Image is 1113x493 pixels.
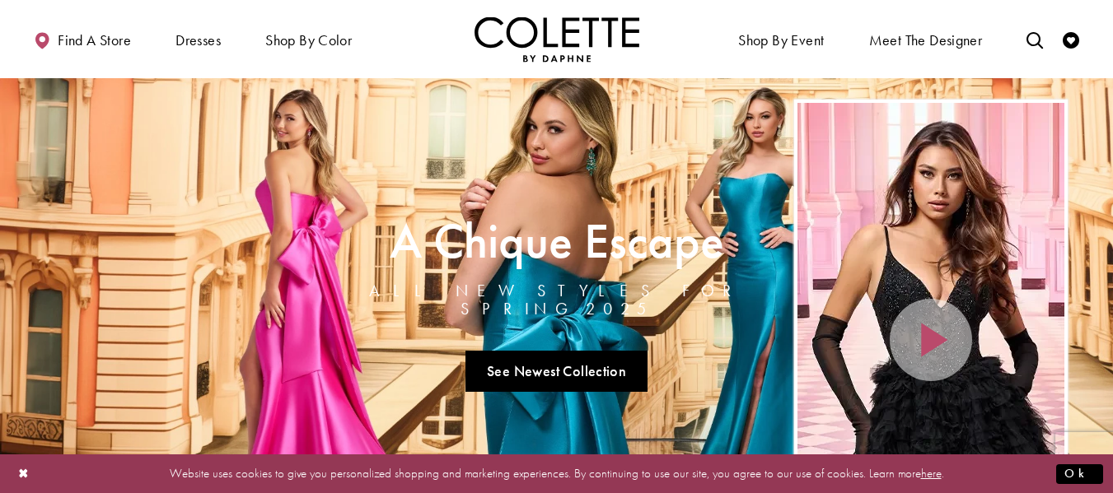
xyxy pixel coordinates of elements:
[319,344,794,398] ul: Slider Links
[921,465,942,481] a: here
[465,351,648,392] a: See Newest Collection A Chique Escape All New Styles For Spring 2025
[10,459,38,488] button: Close Dialog
[119,463,994,485] p: Website uses cookies to give you personalized shopping and marketing experiences. By continuing t...
[1056,463,1103,484] button: Submit Dialog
